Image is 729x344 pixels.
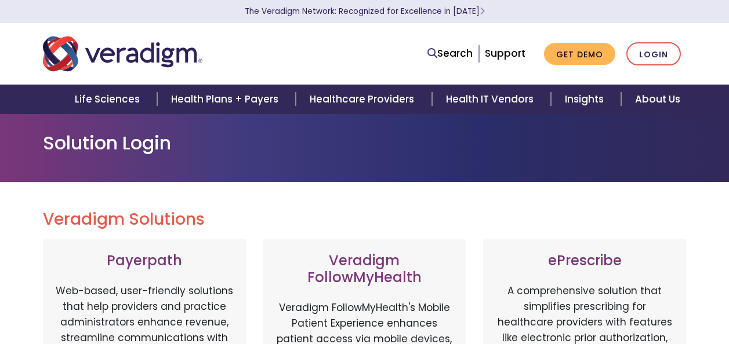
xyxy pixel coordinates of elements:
h3: ePrescribe [495,252,674,269]
span: Learn More [480,6,485,17]
a: Login [626,42,681,66]
h1: Solution Login [43,132,687,154]
h2: Veradigm Solutions [43,210,687,229]
a: Support [485,46,525,60]
a: About Us [621,85,694,114]
a: The Veradigm Network: Recognized for Excellence in [DATE]Learn More [245,6,485,17]
a: Get Demo [544,43,615,65]
h3: Veradigm FollowMyHealth [275,252,455,286]
a: Healthcare Providers [296,85,431,114]
a: Life Sciences [61,85,157,114]
a: Health Plans + Payers [157,85,296,114]
a: Health IT Vendors [432,85,551,114]
img: Veradigm logo [43,35,202,73]
a: Search [427,46,473,61]
h3: Payerpath [55,252,234,269]
a: Insights [551,85,621,114]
